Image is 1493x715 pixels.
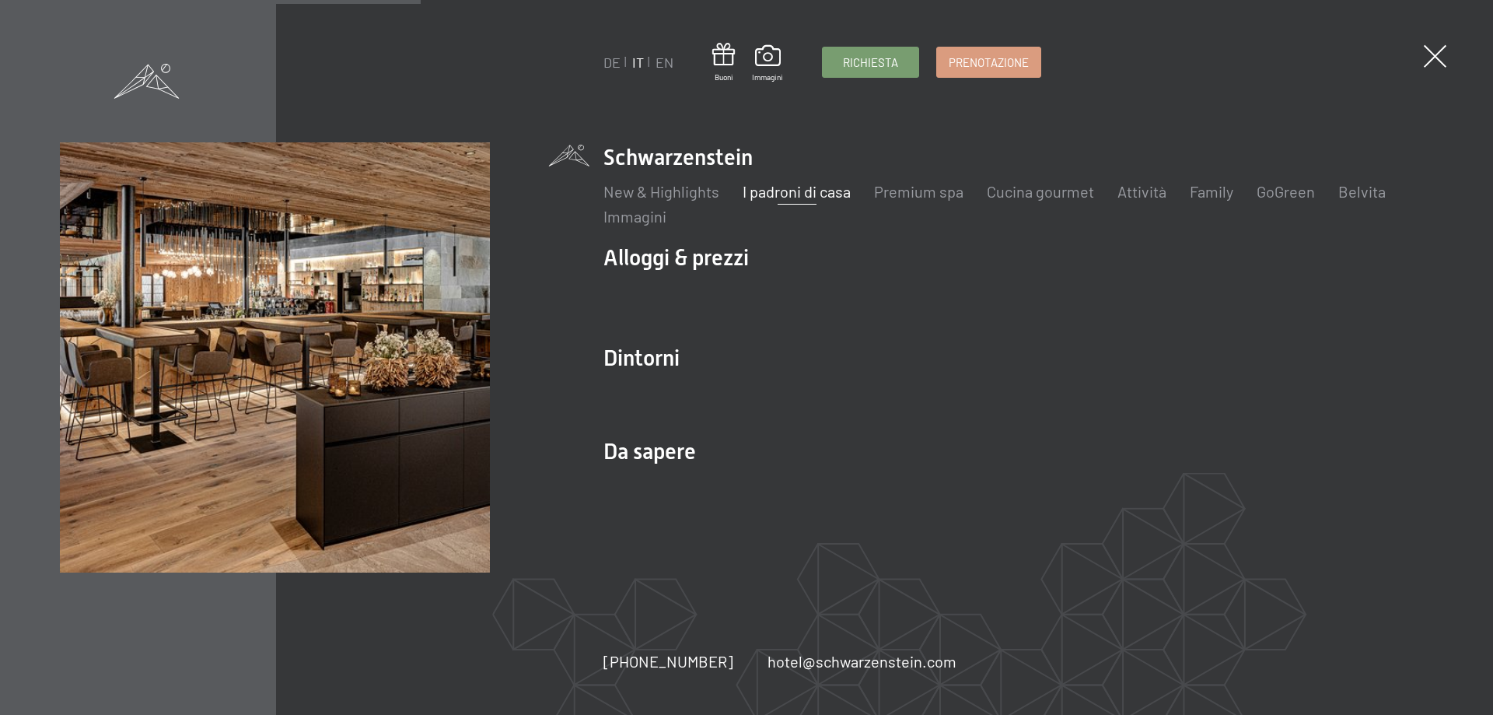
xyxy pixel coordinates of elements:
a: Cucina gourmet [987,182,1094,201]
a: [PHONE_NUMBER] [603,650,733,672]
a: Premium spa [874,182,963,201]
a: New & Highlights [603,182,719,201]
a: hotel@schwarzenstein.com [767,650,956,672]
a: Buoni [712,43,735,82]
span: [PHONE_NUMBER] [603,652,733,671]
a: Attività [1117,182,1166,201]
span: Buoni [712,72,735,82]
a: IT [632,54,644,71]
a: Richiesta [823,47,918,77]
a: Family [1190,182,1233,201]
a: Immagini [603,207,666,226]
a: Immagini [752,45,783,82]
a: Belvita [1338,182,1386,201]
a: Prenotazione [937,47,1040,77]
span: Prenotazione [949,54,1029,71]
a: DE [603,54,621,71]
a: I padroni di casa [743,182,851,201]
a: GoGreen [1257,182,1315,201]
a: EN [656,54,673,71]
span: Richiesta [843,54,898,71]
span: Immagini [752,72,783,82]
